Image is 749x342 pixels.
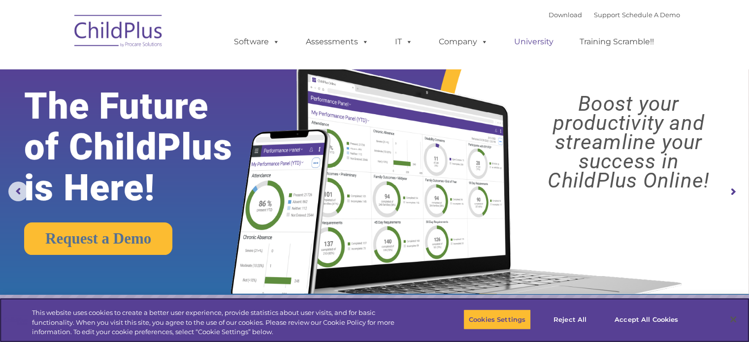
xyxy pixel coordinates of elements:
[570,32,664,52] a: Training Scramble!!
[24,222,172,255] a: Request a Demo
[24,86,263,208] rs-layer: The Future of ChildPlus is Here!
[518,94,740,190] rs-layer: Boost your productivity and streamline your success in ChildPlus Online!
[722,309,744,330] button: Close
[594,11,620,19] a: Support
[296,32,379,52] a: Assessments
[504,32,563,52] a: University
[549,11,680,19] font: |
[137,105,179,113] span: Phone number
[429,32,498,52] a: Company
[549,11,582,19] a: Download
[622,11,680,19] a: Schedule A Demo
[137,65,167,72] span: Last name
[539,309,601,330] button: Reject All
[224,32,290,52] a: Software
[609,309,684,330] button: Accept All Cookies
[32,308,412,337] div: This website uses cookies to create a better user experience, provide statistics about user visit...
[463,309,531,330] button: Cookies Settings
[385,32,423,52] a: IT
[69,8,168,57] img: ChildPlus by Procare Solutions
